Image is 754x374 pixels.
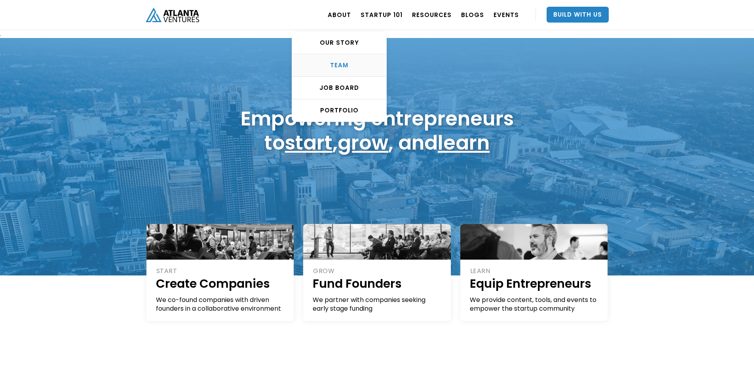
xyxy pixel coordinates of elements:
[328,4,351,26] a: ABOUT
[156,267,285,275] div: START
[412,4,452,26] a: RESOURCES
[156,275,285,292] h1: Create Companies
[292,54,386,77] a: TEAM
[292,84,386,92] div: Job Board
[292,61,386,69] div: TEAM
[470,267,599,275] div: LEARN
[313,296,442,313] div: We partner with companies seeking early stage funding
[292,39,386,47] div: OUR STORY
[470,296,599,313] div: We provide content, tools, and events to empower the startup community
[303,224,451,321] a: GROWFund FoundersWe partner with companies seeking early stage funding
[461,4,484,26] a: BLOGS
[146,224,294,321] a: STARTCreate CompaniesWe co-found companies with driven founders in a collaborative environment
[313,275,442,292] h1: Fund Founders
[361,4,403,26] a: Startup 101
[313,267,442,275] div: GROW
[438,129,490,157] a: learn
[494,4,519,26] a: EVENTS
[241,106,514,155] h1: Empowering entrepreneurs to , , and
[285,129,332,157] a: start
[338,129,388,157] a: grow
[292,99,386,122] a: PORTFOLIO
[460,224,608,321] a: LEARNEquip EntrepreneursWe provide content, tools, and events to empower the startup community
[547,7,609,23] a: Build With Us
[292,32,386,54] a: OUR STORY
[156,296,285,313] div: We co-found companies with driven founders in a collaborative environment
[470,275,599,292] h1: Equip Entrepreneurs
[292,77,386,99] a: Job Board
[292,106,386,114] div: PORTFOLIO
